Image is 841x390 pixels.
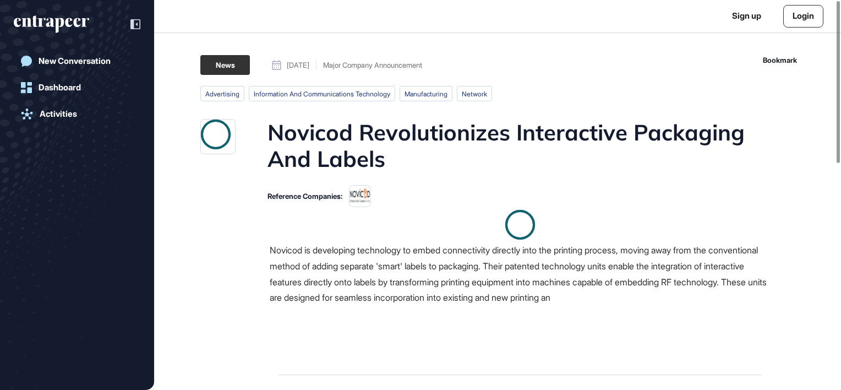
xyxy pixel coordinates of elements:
[732,10,761,23] a: Sign up
[763,55,797,66] span: Bookmark
[323,62,422,69] div: Major Company Announcement
[40,109,77,119] div: Activities
[200,55,250,75] div: News
[200,86,244,101] li: advertising
[744,53,797,68] button: Bookmark
[457,86,492,101] li: network
[267,193,342,200] div: Reference Companies:
[39,83,81,93] div: Dashboard
[349,185,371,207] img: 65d07ca0b7eda4619090280d.tmpdb6ksnf7
[39,56,111,66] div: New Conversation
[267,119,770,172] h1: Novicod Revolutionizes Interactive Packaging And Labels
[14,15,89,33] div: entrapeer-logo
[270,245,767,303] span: Novicod is developing technology to embed connectivity directly into the printing process, moving...
[783,5,823,28] a: Login
[249,86,395,101] li: information and communications technology
[287,62,309,69] span: [DATE]
[400,86,452,101] li: manufacturing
